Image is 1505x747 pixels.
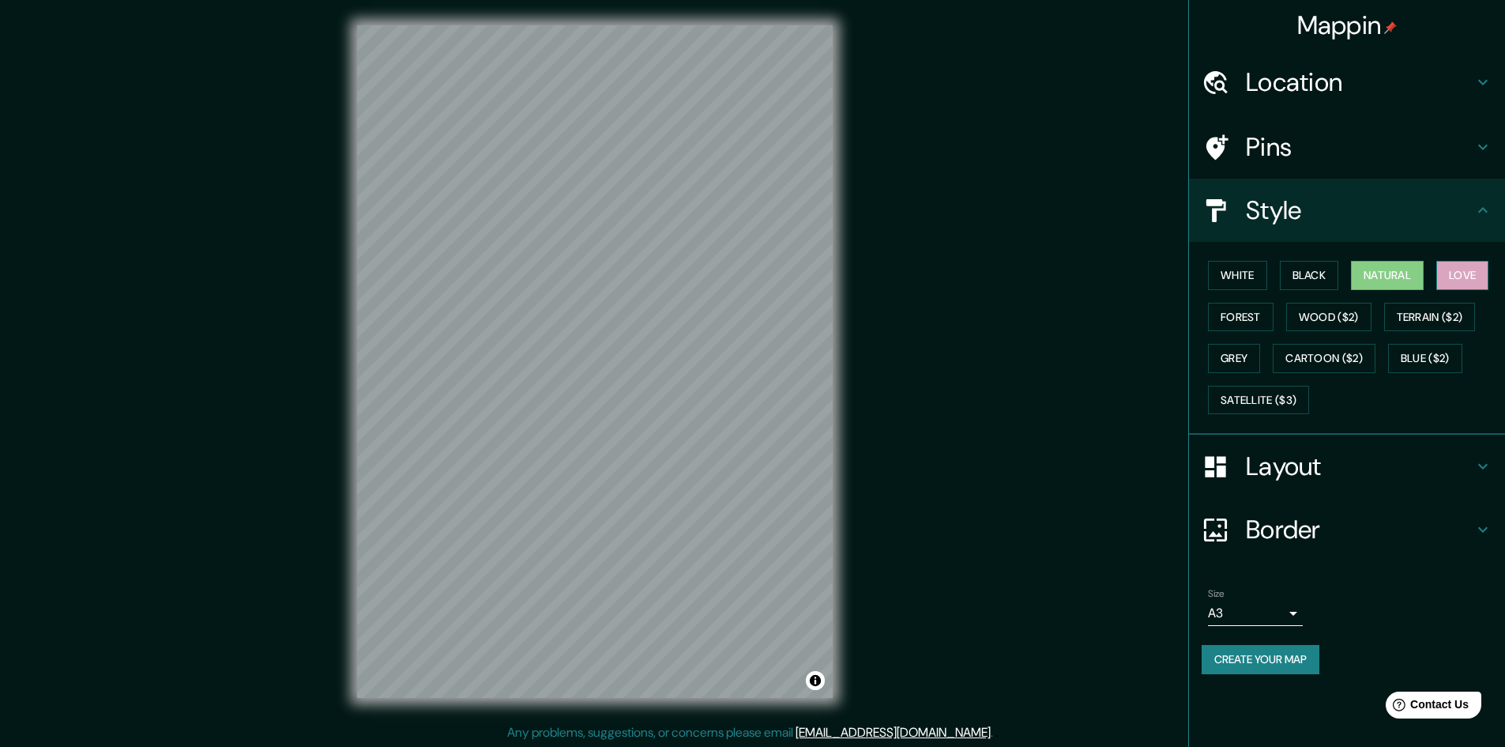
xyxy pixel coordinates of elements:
[806,671,825,690] button: Toggle attribution
[1273,344,1375,373] button: Cartoon ($2)
[1246,66,1473,98] h4: Location
[1208,344,1260,373] button: Grey
[1388,344,1462,373] button: Blue ($2)
[507,723,993,742] p: Any problems, suggestions, or concerns please email .
[1297,9,1398,41] h4: Mappin
[357,25,833,698] canvas: Map
[1208,261,1267,290] button: White
[1208,601,1303,626] div: A3
[1189,498,1505,561] div: Border
[1189,435,1505,498] div: Layout
[796,724,991,741] a: [EMAIL_ADDRESS][DOMAIN_NAME]
[1384,21,1397,34] img: pin-icon.png
[993,723,995,742] div: .
[1208,303,1274,332] button: Forest
[1202,645,1319,674] button: Create your map
[1189,179,1505,242] div: Style
[1246,194,1473,226] h4: Style
[1208,587,1225,601] label: Size
[1280,261,1339,290] button: Black
[1436,261,1488,290] button: Love
[1189,115,1505,179] div: Pins
[995,723,999,742] div: .
[1246,514,1473,545] h4: Border
[1189,51,1505,114] div: Location
[1351,261,1424,290] button: Natural
[1208,386,1309,415] button: Satellite ($3)
[1286,303,1371,332] button: Wood ($2)
[1384,303,1476,332] button: Terrain ($2)
[1246,131,1473,163] h4: Pins
[1246,451,1473,482] h4: Layout
[1364,685,1488,730] iframe: Help widget launcher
